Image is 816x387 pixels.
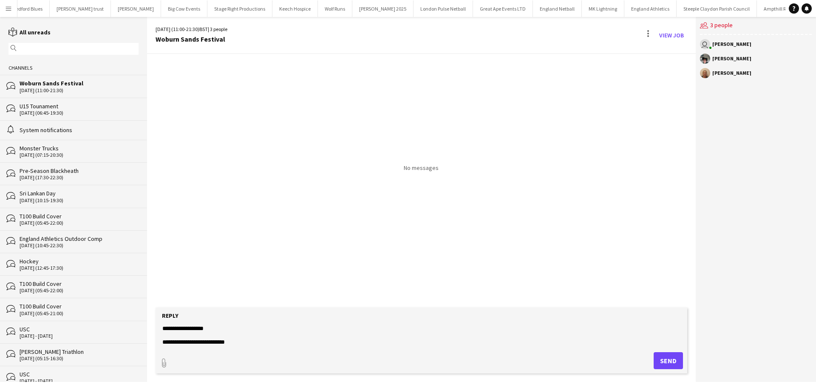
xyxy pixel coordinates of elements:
div: [PERSON_NAME] [712,71,751,76]
div: [DATE] (10:45-22:30) [20,243,139,249]
button: Keech Hospice [272,0,318,17]
div: [DATE] (05:45-21:00) [20,311,139,316]
div: [DATE] (17:30-22:30) [20,175,139,181]
button: Steeple Claydon Parish Council [677,0,757,17]
div: USC [20,325,139,333]
div: [PERSON_NAME] Triathlon [20,348,139,356]
div: [PERSON_NAME] [712,56,751,61]
button: Send [654,352,683,369]
div: [DATE] (05:45-22:00) [20,288,139,294]
label: Reply [162,312,178,319]
div: T100 Build Cover [20,280,139,288]
div: [DATE] (11:00-21:30) [20,88,139,93]
div: [DATE] (10:15-19:30) [20,198,139,203]
div: Pre-Season Blackheath [20,167,139,175]
div: [DATE] - [DATE] [20,333,139,339]
button: [PERSON_NAME] trust [50,0,111,17]
button: England Athletics [624,0,677,17]
a: View Job [656,28,687,42]
button: [PERSON_NAME] 2025 [352,0,414,17]
div: 3 people [700,17,812,35]
div: [DATE] (06:45-19:30) [20,110,139,116]
button: Big Cow Events [161,0,207,17]
div: T100 Build Cover [20,212,139,220]
button: England Netball [533,0,582,17]
button: Bedford Blues [6,0,50,17]
button: Wolf Runs [318,0,352,17]
button: [PERSON_NAME] [111,0,161,17]
button: Great Ape Events LTD [473,0,533,17]
div: Woburn Sands Festival [156,35,227,43]
div: [DATE] - [DATE] [20,378,139,384]
div: Sri Lankan Day [20,189,139,197]
div: Monster Trucks [20,144,139,152]
span: BST [199,26,208,32]
div: U15 Tounament [20,102,139,110]
div: System notifications [20,126,139,134]
div: T100 Build Cover [20,302,139,310]
button: Stage Right Productions [207,0,272,17]
div: [PERSON_NAME] [712,42,751,47]
div: [DATE] (07:15-20:30) [20,152,139,158]
div: Woburn Sands Festival [20,79,139,87]
button: London Pulse Netball [414,0,473,17]
div: England Athletics Outdoor Comp [20,235,139,243]
div: [DATE] (05:45-22:00) [20,220,139,226]
p: No messages [404,164,439,172]
div: Hockey [20,257,139,265]
div: USC [20,370,139,378]
div: [DATE] (11:00-21:30) | 3 people [156,25,227,33]
div: [DATE] (12:45-17:30) [20,265,139,271]
button: MK Lightning [582,0,624,17]
div: [DATE] (05:15-16:30) [20,356,139,362]
button: Ampthill RUFC [757,0,802,17]
a: All unreads [8,28,51,36]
